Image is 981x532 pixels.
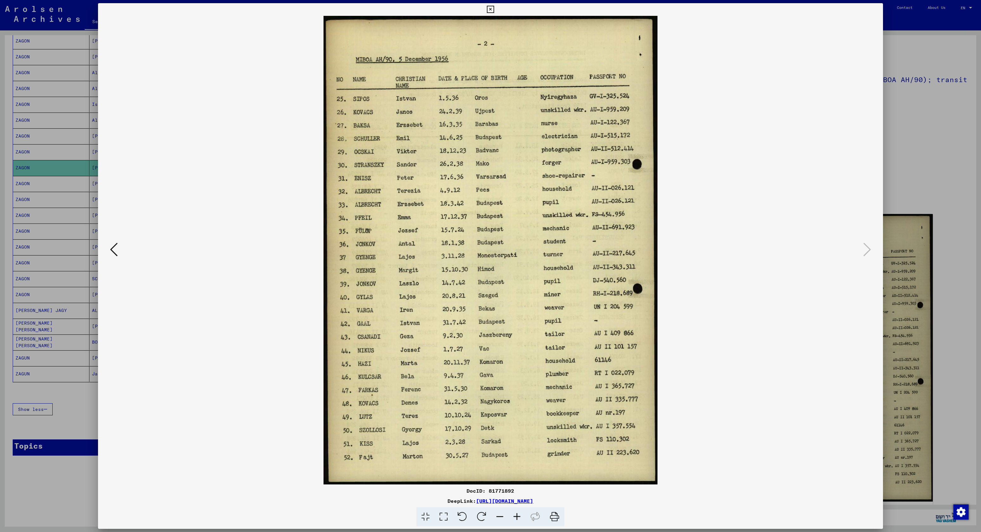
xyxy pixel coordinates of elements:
div: Change consent [953,504,968,519]
img: Change consent [953,504,969,520]
div: DeepLink: [98,497,883,505]
div: DocID: 81771892 [98,487,883,495]
img: 002.jpg [120,16,861,484]
a: [URL][DOMAIN_NAME] [476,498,533,504]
